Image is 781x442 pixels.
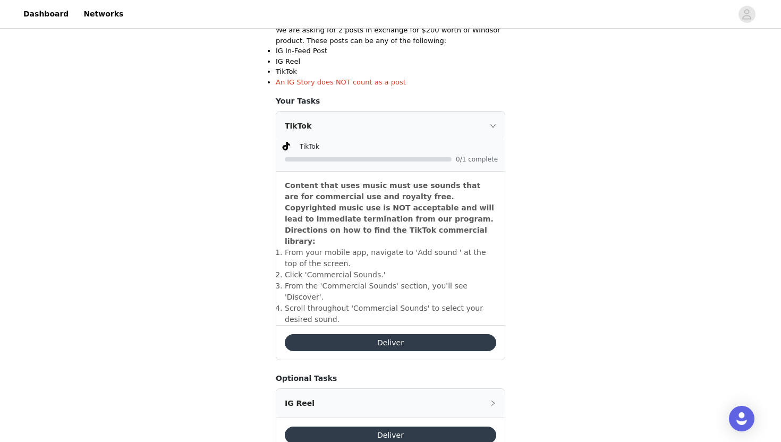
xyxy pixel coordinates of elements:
li: ​Click 'Commercial Sounds.' [285,269,496,280]
div: Open Intercom Messenger [729,406,754,431]
a: Networks [77,2,130,26]
li: ​Scroll throughout 'Commercial Sounds' to select your desired sound. [285,303,496,325]
button: Deliver [285,334,496,351]
p: We are asking for 2 posts in exchange for $200 worth of Windsor product. These posts can be any o... [276,25,505,46]
span: An IG Story does NOT count as a post [276,78,406,86]
li: TikTok [276,66,505,77]
div: avatar [742,6,752,23]
i: icon: right [490,123,496,129]
a: Dashboard [17,2,75,26]
strong: Content that uses music must use sounds that are for commercial use and royalty free. Copyrighted... [285,181,494,245]
span: TikTok [300,143,319,150]
li: IG Reel [276,56,505,67]
li: IG In-Feed Post [276,46,505,56]
h4: Your Tasks [276,96,505,107]
div: icon: rightTikTok [276,112,505,140]
li: ​From the 'Commercial Sounds' section, you'll see 'Discover'. [285,280,496,303]
span: 0/1 complete [456,156,498,163]
div: icon: rightIG Reel [276,389,505,418]
li: ​From your mobile app, navigate to 'Add sound ' at the top of the screen. [285,247,496,269]
i: icon: right [490,400,496,406]
h4: Optional Tasks [276,373,505,384]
